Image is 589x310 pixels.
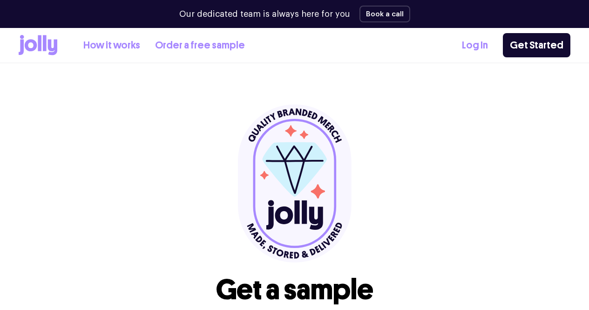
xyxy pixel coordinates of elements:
[83,38,140,53] a: How it works
[359,6,410,22] button: Book a call
[216,274,373,306] h1: Get a sample
[462,38,488,53] a: Log In
[179,8,350,21] p: Our dedicated team is always here for you
[155,38,245,53] a: Order a free sample
[503,33,570,57] a: Get Started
